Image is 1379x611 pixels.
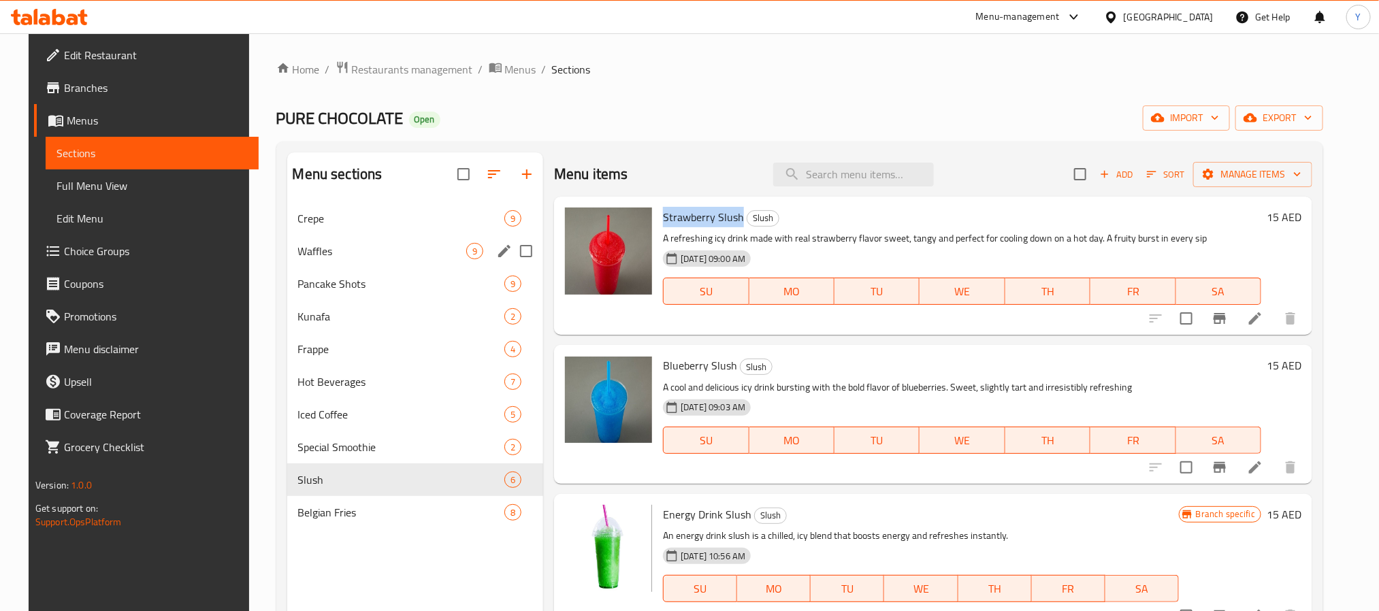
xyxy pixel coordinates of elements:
span: Sort [1147,167,1184,182]
span: Get support on: [35,499,98,517]
a: Upsell [34,365,259,398]
span: 9 [505,278,521,291]
nav: breadcrumb [276,61,1324,78]
span: Sort items [1138,164,1193,185]
span: FR [1037,579,1100,599]
div: [GEOGRAPHIC_DATA] [1124,10,1214,24]
span: Slush [747,210,779,226]
span: WE [925,431,999,450]
button: delete [1274,451,1307,484]
span: 9 [505,212,521,225]
span: Menus [505,61,536,78]
button: SU [663,575,737,602]
span: FR [1096,431,1170,450]
span: Kunafa [298,308,505,325]
span: Select to update [1172,453,1201,482]
span: Branch specific [1190,508,1261,521]
span: Add [1098,167,1135,182]
span: Blueberry Slush [663,355,737,376]
button: SU [663,427,749,454]
span: Belgian Fries [298,504,505,521]
span: FR [1096,282,1170,301]
button: WE [920,278,1005,305]
button: Branch-specific-item [1203,302,1236,335]
button: FR [1090,278,1175,305]
span: Edit Menu [56,210,248,227]
div: items [466,243,483,259]
a: Restaurants management [336,61,473,78]
button: export [1235,105,1323,131]
span: import [1154,110,1219,127]
button: delete [1274,302,1307,335]
div: items [504,276,521,292]
span: PURE CHOCOLATE [276,103,404,133]
span: 2 [505,310,521,323]
div: Waffles9edit [287,235,544,267]
span: Crepe [298,210,505,227]
button: WE [884,575,958,602]
span: Coupons [64,276,248,292]
span: Restaurants management [352,61,473,78]
span: Grocery Checklist [64,439,248,455]
span: Full Menu View [56,178,248,194]
span: Slush [298,472,505,488]
span: export [1246,110,1312,127]
a: Edit Restaurant [34,39,259,71]
span: Sections [56,145,248,161]
span: 7 [505,376,521,389]
h6: 15 AED [1267,208,1301,227]
div: Open [409,112,440,128]
button: TU [834,278,920,305]
h6: 15 AED [1267,356,1301,375]
a: Menus [489,61,536,78]
div: Crepe9 [287,202,544,235]
span: SU [669,579,732,599]
span: Waffles [298,243,467,259]
a: Edit Menu [46,202,259,235]
span: Edit Restaurant [64,47,248,63]
span: Slush [755,508,786,523]
img: Energy Drink Slush [565,505,652,592]
span: Hot Beverages [298,374,505,390]
span: 1.0.0 [71,476,92,494]
span: Select all sections [449,160,478,188]
span: Branches [64,80,248,96]
span: SA [1182,282,1256,301]
h6: 15 AED [1267,505,1301,524]
a: Coupons [34,267,259,300]
div: Special Smoothie [298,439,505,455]
span: MO [755,431,829,450]
a: Full Menu View [46,169,259,202]
a: Home [276,61,320,78]
div: Iced Coffee5 [287,398,544,431]
div: Belgian Fries8 [287,496,544,529]
span: Menus [67,112,248,129]
span: TH [1011,431,1085,450]
button: FR [1090,427,1175,454]
button: MO [749,427,834,454]
span: Sort sections [478,158,510,191]
p: A cool and delicious icy drink bursting with the bold flavor of blueberries. Sweet, slightly tart... [663,379,1261,396]
span: SU [669,431,743,450]
div: Slush [754,508,787,524]
img: Blueberry Slush [565,356,652,443]
a: Menu disclaimer [34,333,259,365]
span: WE [890,579,952,599]
span: Add item [1094,164,1138,185]
span: 9 [467,245,483,258]
span: SA [1111,579,1173,599]
div: Pancake Shots9 [287,267,544,300]
span: [DATE] 10:56 AM [675,550,751,563]
span: Upsell [64,374,248,390]
a: Grocery Checklist [34,431,259,463]
div: Frappe4 [287,333,544,365]
button: SA [1105,575,1179,602]
span: Version: [35,476,69,494]
button: MO [749,278,834,305]
span: Slush [741,359,772,375]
